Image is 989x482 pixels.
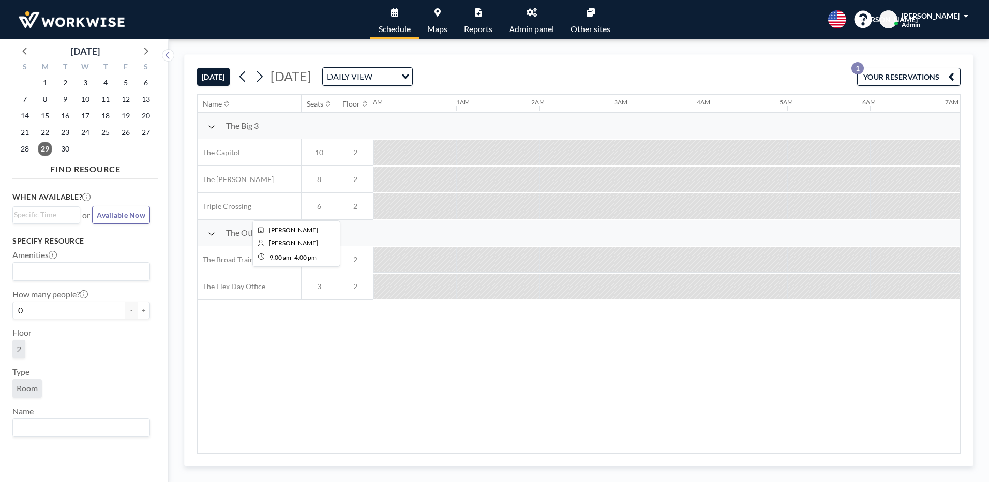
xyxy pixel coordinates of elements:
[427,25,447,33] span: Maps
[571,25,610,33] span: Other sites
[139,76,153,90] span: Saturday, September 6, 2025
[98,76,113,90] span: Thursday, September 4, 2025
[337,202,373,211] span: 2
[78,109,93,123] span: Wednesday, September 17, 2025
[302,202,337,211] span: 6
[17,9,127,30] img: organization-logo
[17,383,38,394] span: Room
[12,289,88,299] label: How many people?
[38,92,52,107] span: Monday, September 8, 2025
[97,210,145,219] span: Available Now
[13,419,149,436] div: Search for option
[58,125,72,140] span: Tuesday, September 23, 2025
[198,175,274,184] span: The [PERSON_NAME]
[857,68,961,86] button: YOUR RESERVATIONS1
[325,70,374,83] span: DAILY VIEW
[464,25,492,33] span: Reports
[138,302,150,319] button: +
[379,25,411,33] span: Schedule
[226,120,259,131] span: The Big 3
[14,265,144,278] input: Search for option
[851,62,864,74] p: 1
[376,70,395,83] input: Search for option
[71,44,100,58] div: [DATE]
[302,148,337,157] span: 10
[82,210,90,220] span: or
[269,239,318,247] span: Jordan Moran
[13,207,80,222] div: Search for option
[337,255,373,264] span: 2
[271,68,311,84] span: [DATE]
[58,109,72,123] span: Tuesday, September 16, 2025
[38,125,52,140] span: Monday, September 22, 2025
[76,61,96,74] div: W
[118,109,133,123] span: Friday, September 19, 2025
[902,11,960,20] span: [PERSON_NAME]
[13,263,149,280] div: Search for option
[139,125,153,140] span: Saturday, September 27, 2025
[456,98,470,106] div: 1AM
[366,98,383,106] div: 12AM
[307,99,323,109] div: Seats
[780,98,793,106] div: 5AM
[614,98,627,106] div: 3AM
[12,406,34,416] label: Name
[12,160,158,174] h4: FIND RESOURCE
[95,61,115,74] div: T
[18,125,32,140] span: Sunday, September 21, 2025
[98,109,113,123] span: Thursday, September 18, 2025
[12,327,32,338] label: Floor
[337,148,373,157] span: 2
[38,76,52,90] span: Monday, September 1, 2025
[531,98,545,106] div: 2AM
[197,68,230,86] button: [DATE]
[98,92,113,107] span: Thursday, September 11, 2025
[18,92,32,107] span: Sunday, September 7, 2025
[118,125,133,140] span: Friday, September 26, 2025
[58,142,72,156] span: Tuesday, September 30, 2025
[12,236,150,246] h3: Specify resource
[15,61,35,74] div: S
[38,109,52,123] span: Monday, September 15, 2025
[337,282,373,291] span: 2
[78,76,93,90] span: Wednesday, September 3, 2025
[302,282,337,291] span: 3
[98,125,113,140] span: Thursday, September 25, 2025
[860,15,918,24] span: [PERSON_NAME]
[12,367,29,377] label: Type
[269,253,291,261] span: 9:00 AM
[78,125,93,140] span: Wednesday, September 24, 2025
[78,92,93,107] span: Wednesday, September 10, 2025
[139,109,153,123] span: Saturday, September 20, 2025
[58,92,72,107] span: Tuesday, September 9, 2025
[14,209,74,220] input: Search for option
[18,109,32,123] span: Sunday, September 14, 2025
[115,61,136,74] div: F
[509,25,554,33] span: Admin panel
[902,21,920,28] span: Admin
[294,253,317,261] span: 4:00 PM
[118,76,133,90] span: Friday, September 5, 2025
[862,98,876,106] div: 6AM
[55,61,76,74] div: T
[945,98,958,106] div: 7AM
[323,68,412,85] div: Search for option
[118,92,133,107] span: Friday, September 12, 2025
[17,344,21,354] span: 2
[342,99,360,109] div: Floor
[139,92,153,107] span: Saturday, September 13, 2025
[136,61,156,74] div: S
[18,142,32,156] span: Sunday, September 28, 2025
[337,175,373,184] span: 2
[226,228,269,238] span: The Other 2
[12,250,57,260] label: Amenities
[58,76,72,90] span: Tuesday, September 2, 2025
[198,148,240,157] span: The Capitol
[14,421,144,434] input: Search for option
[203,99,222,109] div: Name
[198,202,251,211] span: Triple Crossing
[38,142,52,156] span: Monday, September 29, 2025
[269,226,318,234] span: Cullum
[198,282,265,291] span: The Flex Day Office
[198,255,284,264] span: The Broad Training Room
